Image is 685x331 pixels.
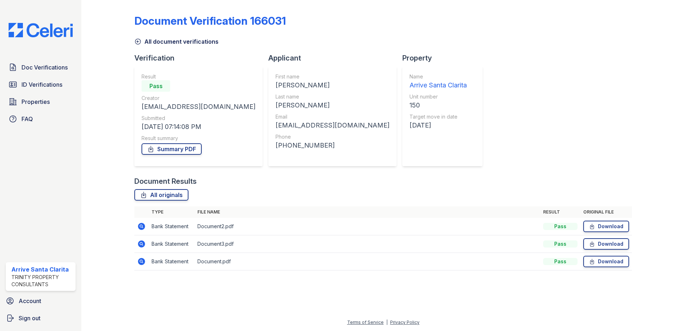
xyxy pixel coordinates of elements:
a: ID Verifications [6,77,76,92]
div: Property [402,53,488,63]
div: [EMAIL_ADDRESS][DOMAIN_NAME] [276,120,389,130]
th: Original file [580,206,632,218]
div: Phone [276,133,389,140]
span: ID Verifications [21,80,62,89]
a: Sign out [3,311,78,325]
a: Properties [6,95,76,109]
div: Trinity Property Consultants [11,274,73,288]
div: [DATE] 07:14:08 PM [142,122,255,132]
div: Verification [134,53,268,63]
a: Account [3,294,78,308]
a: Terms of Service [347,320,384,325]
div: Pass [142,80,170,92]
div: Creator [142,95,255,102]
div: [PERSON_NAME] [276,80,389,90]
div: Target move in date [409,113,467,120]
a: Download [583,256,629,267]
th: Type [149,206,195,218]
span: Properties [21,97,50,106]
span: FAQ [21,115,33,123]
a: Summary PDF [142,143,202,155]
div: [EMAIL_ADDRESS][DOMAIN_NAME] [142,102,255,112]
div: Last name [276,93,389,100]
div: Applicant [268,53,402,63]
div: Arrive Santa Clarita [409,80,467,90]
td: Document2.pdf [195,218,540,235]
a: Doc Verifications [6,60,76,75]
a: Download [583,238,629,250]
div: Result summary [142,135,255,142]
div: Pass [543,223,578,230]
a: FAQ [6,112,76,126]
div: Pass [543,240,578,248]
th: File name [195,206,540,218]
div: Document Results [134,176,197,186]
td: Bank Statement [149,235,195,253]
div: Name [409,73,467,80]
span: Sign out [19,314,40,322]
th: Result [540,206,580,218]
a: Download [583,221,629,232]
td: Bank Statement [149,218,195,235]
div: First name [276,73,389,80]
span: Doc Verifications [21,63,68,72]
a: All originals [134,189,188,201]
div: Pass [543,258,578,265]
div: Submitted [142,115,255,122]
div: Email [276,113,389,120]
a: Name Arrive Santa Clarita [409,73,467,90]
img: CE_Logo_Blue-a8612792a0a2168367f1c8372b55b34899dd931a85d93a1a3d3e32e68fde9ad4.png [3,23,78,37]
td: Document3.pdf [195,235,540,253]
div: [DATE] [409,120,467,130]
span: Account [19,297,41,305]
div: Arrive Santa Clarita [11,265,73,274]
div: 150 [409,100,467,110]
div: Unit number [409,93,467,100]
td: Document.pdf [195,253,540,270]
div: Document Verification 166031 [134,14,286,27]
div: [PHONE_NUMBER] [276,140,389,150]
a: All document verifications [134,37,219,46]
div: Result [142,73,255,80]
td: Bank Statement [149,253,195,270]
div: | [386,320,388,325]
div: [PERSON_NAME] [276,100,389,110]
a: Privacy Policy [390,320,420,325]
